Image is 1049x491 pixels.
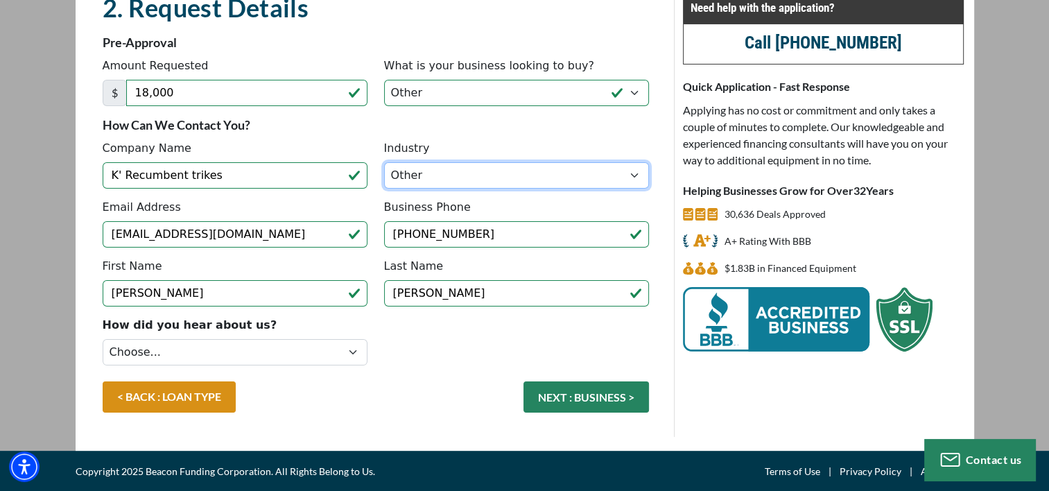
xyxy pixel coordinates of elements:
[765,463,820,480] a: Terms of Use
[745,33,902,53] a: call (847) 897-2499
[683,287,933,352] img: BBB Acredited Business and SSL Protection
[103,117,649,133] p: How Can We Contact You?
[103,317,277,334] label: How did you hear about us?
[384,258,444,275] label: Last Name
[103,140,191,157] label: Company Name
[966,453,1022,466] span: Contact us
[523,381,649,413] button: NEXT : BUSINESS >
[921,463,974,480] a: Attributions
[840,463,901,480] a: Privacy Policy
[725,233,811,250] p: A+ Rating With BBB
[76,463,375,480] span: Copyright 2025 Beacon Funding Corporation. All Rights Belong to Us.
[384,317,595,371] iframe: reCAPTCHA
[924,439,1035,481] button: Contact us
[103,34,649,51] p: Pre-Approval
[820,463,840,480] span: |
[384,199,471,216] label: Business Phone
[384,140,430,157] label: Industry
[683,182,964,199] p: Helping Businesses Grow for Over Years
[683,78,964,95] p: Quick Application - Fast Response
[103,80,127,106] span: $
[103,199,181,216] label: Email Address
[683,102,964,169] p: Applying has no cost or commitment and only takes a couple of minutes to complete. Our knowledgea...
[853,184,866,197] span: 32
[901,463,921,480] span: |
[103,258,162,275] label: First Name
[9,451,40,482] div: Accessibility Menu
[725,206,826,223] p: 30,636 Deals Approved
[725,260,856,277] p: $1,828,940,996 in Financed Equipment
[103,381,236,413] a: < BACK : LOAN TYPE
[384,58,594,74] label: What is your business looking to buy?
[103,58,209,74] label: Amount Requested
